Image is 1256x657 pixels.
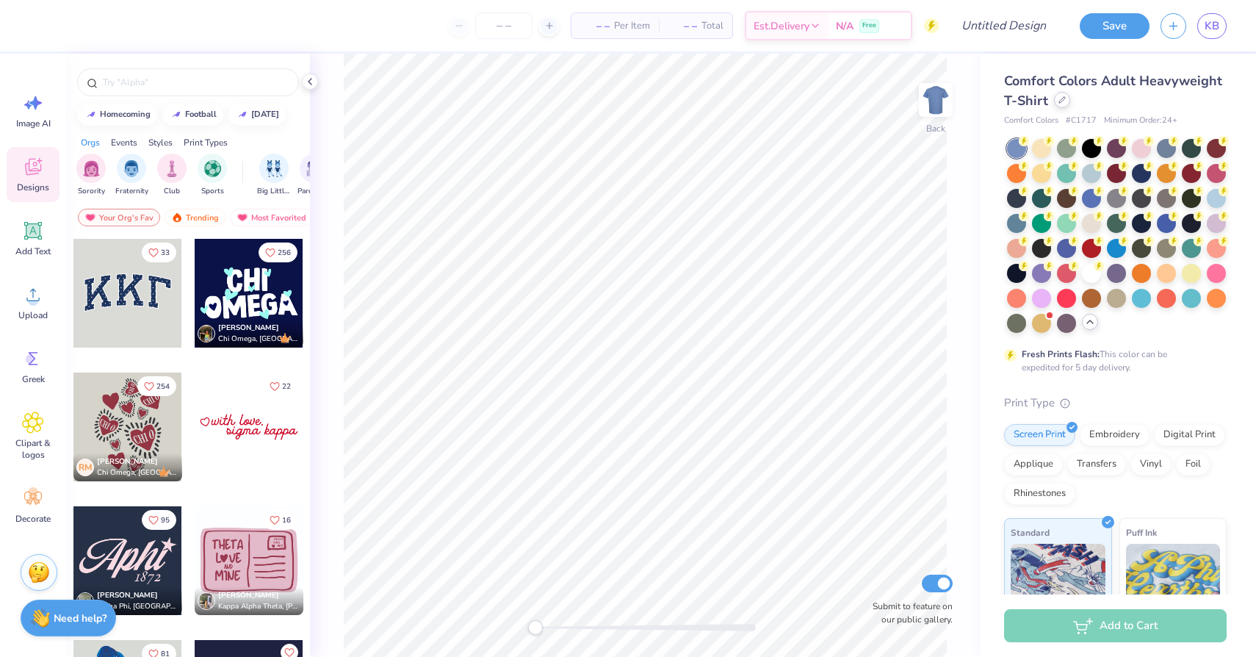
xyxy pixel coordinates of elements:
[115,154,148,197] div: filter for Fraternity
[1004,483,1075,505] div: Rhinestones
[278,249,291,256] span: 256
[297,154,331,197] div: filter for Parent's Weekend
[1205,18,1219,35] span: KB
[170,110,182,119] img: trend_line.gif
[184,136,228,149] div: Print Types
[123,160,140,177] img: Fraternity Image
[1176,453,1210,475] div: Foil
[142,510,176,530] button: Like
[157,154,187,197] button: filter button
[164,160,180,177] img: Club Image
[926,122,945,135] div: Back
[614,18,650,34] span: Per Item
[862,21,876,31] span: Free
[85,110,97,119] img: trend_line.gif
[1080,13,1149,39] button: Save
[137,376,176,396] button: Like
[218,323,279,333] span: [PERSON_NAME]
[100,110,151,118] div: homecoming
[97,601,176,612] span: Alpha Phi, [GEOGRAPHIC_DATA][US_STATE], [PERSON_NAME]
[83,160,100,177] img: Sorority Image
[1004,395,1227,412] div: Print Type
[15,513,51,525] span: Decorate
[162,104,223,126] button: football
[1004,72,1222,109] span: Comfort Colors Adult Heavyweight T-Shirt
[185,110,217,118] div: football
[115,186,148,197] span: Fraternity
[1130,453,1172,475] div: Vinyl
[78,209,160,226] div: Your Org's Fav
[257,154,291,197] div: filter for Big Little Reveal
[297,186,331,197] span: Parent's Weekend
[204,160,221,177] img: Sports Image
[78,186,105,197] span: Sorority
[228,104,286,126] button: [DATE]
[754,18,809,34] span: Est. Delivery
[15,245,51,257] span: Add Text
[1126,544,1221,617] img: Puff Ink
[77,104,157,126] button: homecoming
[528,620,543,635] div: Accessibility label
[1011,525,1050,540] span: Standard
[16,118,51,129] span: Image AI
[156,383,170,390] span: 254
[97,467,176,478] span: Chi Omega, [GEOGRAPHIC_DATA]
[18,309,48,321] span: Upload
[237,110,248,119] img: trend_line.gif
[257,154,291,197] button: filter button
[921,85,950,115] img: Back
[1080,424,1149,446] div: Embroidery
[171,212,183,223] img: trending.gif
[263,376,297,396] button: Like
[836,18,853,34] span: N/A
[1022,348,1202,374] div: This color can be expedited for 5 day delivery.
[76,154,106,197] div: filter for Sorority
[17,182,49,193] span: Designs
[1197,13,1227,39] a: KB
[297,154,331,197] button: filter button
[259,243,297,262] button: Like
[54,611,107,625] strong: Need help?
[84,212,96,223] img: most_fav.gif
[1066,115,1097,127] span: # C1717
[198,154,227,197] div: filter for Sports
[198,154,227,197] button: filter button
[81,136,100,149] div: Orgs
[161,249,170,256] span: 33
[263,510,297,530] button: Like
[1067,453,1126,475] div: Transfers
[101,75,289,90] input: Try "Alpha"
[164,186,180,197] span: Club
[580,18,610,34] span: – –
[701,18,723,34] span: Total
[1004,115,1058,127] span: Comfort Colors
[1011,544,1105,617] img: Standard
[230,209,313,226] div: Most Favorited
[76,459,94,476] div: RM
[111,136,137,149] div: Events
[97,456,158,467] span: [PERSON_NAME]
[1022,348,1100,360] strong: Fresh Prints Flash:
[148,136,173,149] div: Styles
[161,517,170,524] span: 95
[165,209,225,226] div: Trending
[282,517,291,524] span: 16
[115,154,148,197] button: filter button
[9,437,57,461] span: Clipart & logos
[237,212,248,223] img: most_fav.gif
[1004,424,1075,446] div: Screen Print
[950,11,1058,40] input: Untitled Design
[668,18,697,34] span: – –
[475,12,533,39] input: – –
[1004,453,1063,475] div: Applique
[97,590,158,600] span: [PERSON_NAME]
[22,373,45,385] span: Greek
[218,601,297,612] span: Kappa Alpha Theta, [PERSON_NAME][GEOGRAPHIC_DATA]
[142,243,176,262] button: Like
[282,383,291,390] span: 22
[157,154,187,197] div: filter for Club
[266,160,282,177] img: Big Little Reveal Image
[1126,525,1157,540] span: Puff Ink
[201,186,224,197] span: Sports
[865,600,953,626] label: Submit to feature on our public gallery.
